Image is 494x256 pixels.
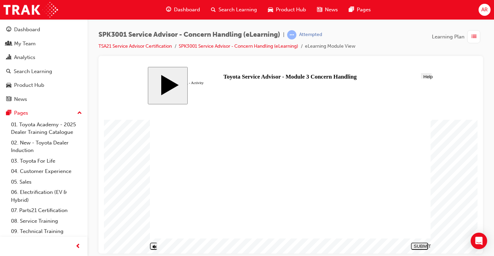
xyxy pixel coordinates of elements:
[6,82,11,89] span: car-icon
[14,54,35,61] div: Analytics
[8,166,85,177] a: 04. Customer Experience
[3,51,85,64] a: Analytics
[14,40,36,48] div: My Team
[14,81,44,89] div: Product Hub
[8,177,85,187] a: 05. Sales
[268,5,273,14] span: car-icon
[311,3,343,17] a: news-iconNews
[8,226,85,237] a: 09. Technical Training
[14,95,27,103] div: News
[3,79,85,92] a: Product Hub
[276,6,306,14] span: Product Hub
[161,3,205,17] a: guage-iconDashboard
[166,5,171,14] span: guage-icon
[283,31,284,39] span: |
[14,68,52,75] div: Search Learning
[75,242,81,251] span: prev-icon
[6,69,11,75] span: search-icon
[3,107,85,119] button: Pages
[6,96,11,103] span: news-icon
[219,6,257,14] span: Search Learning
[174,6,200,14] span: Dashboard
[3,23,85,36] a: Dashboard
[8,156,85,166] a: 03. Toyota For Life
[325,6,338,14] span: News
[6,55,11,61] span: chart-icon
[3,22,85,107] button: DashboardMy TeamAnalyticsSearch LearningProduct HubNews
[471,233,487,249] div: Open Intercom Messenger
[481,6,488,14] span: AR
[432,33,464,41] span: Learning Plan
[8,187,85,205] a: 06. Electrification (EV & Hybrid)
[8,138,85,156] a: 02. New - Toyota Dealer Induction
[357,6,371,14] span: Pages
[299,32,322,38] div: Attempted
[287,30,296,39] span: learningRecordVerb_ATTEMPT-icon
[432,30,483,43] button: Learning Plan
[305,43,355,50] li: eLearning Module View
[8,216,85,226] a: 08. Service Training
[211,5,216,14] span: search-icon
[77,109,82,118] span: up-icon
[349,5,354,14] span: pages-icon
[262,3,311,17] a: car-iconProduct Hub
[179,43,298,49] a: SPK3001 Service Advisor - Concern Handling (eLearning)
[8,205,85,216] a: 07. Parts21 Certification
[8,119,85,138] a: 01. Toyota Academy - 2025 Dealer Training Catalogue
[3,37,85,50] a: My Team
[3,2,58,18] img: Trak
[6,110,11,116] span: pages-icon
[3,93,85,106] a: News
[98,31,280,39] span: SPK3001 Service Advisor - Concern Handling (eLearning)
[98,43,172,49] a: TSA21 Service Advisor Certification
[14,109,28,117] div: Pages
[205,3,262,17] a: search-iconSearch Learning
[343,3,376,17] a: pages-iconPages
[3,65,85,78] a: Search Learning
[6,41,11,47] span: people-icon
[317,5,322,14] span: news-icon
[14,26,40,34] div: Dashboard
[6,27,11,33] span: guage-icon
[471,33,477,41] span: list-icon
[479,4,491,16] button: AR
